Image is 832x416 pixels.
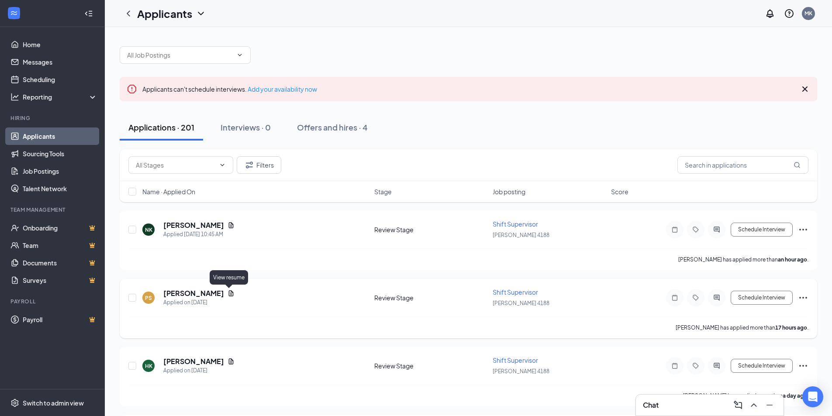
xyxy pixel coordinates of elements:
div: Offers and hires · 4 [297,122,368,133]
svg: Ellipses [798,361,808,371]
svg: Tag [690,226,701,233]
button: Schedule Interview [731,291,793,305]
svg: ActiveChat [711,362,722,369]
h3: Chat [643,400,659,410]
span: Applicants can't schedule interviews. [142,85,317,93]
svg: ChevronDown [219,162,226,168]
h5: [PERSON_NAME] [163,289,224,298]
div: Interviews · 0 [221,122,271,133]
svg: ChevronLeft [123,8,134,19]
svg: Notifications [765,8,775,19]
svg: Document [228,290,235,297]
div: Open Intercom Messenger [802,386,823,407]
svg: Note [670,294,680,301]
a: Scheduling [23,71,97,88]
span: Shift Supervisor [493,220,538,228]
div: Review Stage [374,361,487,370]
svg: QuestionInfo [784,8,794,19]
button: Filter Filters [237,156,281,174]
svg: Settings [10,399,19,407]
div: Applied [DATE] 10:45 AM [163,230,235,239]
a: Sourcing Tools [23,145,97,162]
div: Applied on [DATE] [163,298,235,307]
svg: ChevronUp [749,400,759,410]
span: [PERSON_NAME] 4188 [493,300,549,306]
svg: Filter [244,160,255,170]
div: NK [145,226,152,234]
div: Review Stage [374,293,487,302]
svg: Document [228,222,235,229]
svg: ActiveChat [711,294,722,301]
button: Schedule Interview [731,359,793,373]
b: a day ago [783,392,807,399]
svg: ActiveChat [711,226,722,233]
span: [PERSON_NAME] 4188 [493,368,549,375]
svg: Ellipses [798,292,808,303]
svg: ComposeMessage [733,400,743,410]
span: Name · Applied On [142,187,195,196]
h1: Applicants [137,6,192,21]
svg: Note [670,362,680,369]
div: Payroll [10,298,96,305]
a: Talent Network [23,180,97,197]
div: Applied on [DATE] [163,366,235,375]
p: [PERSON_NAME] has applied more than . [678,256,808,263]
input: All Job Postings [127,50,233,60]
button: ComposeMessage [731,398,745,412]
svg: Cross [800,84,810,94]
svg: Tag [690,294,701,301]
a: TeamCrown [23,237,97,254]
span: Stage [374,187,392,196]
svg: Tag [690,362,701,369]
svg: Note [670,226,680,233]
svg: Ellipses [798,224,808,235]
p: [PERSON_NAME] has applied more than . [683,392,808,399]
button: Schedule Interview [731,223,793,237]
div: Applications · 201 [128,122,194,133]
svg: Analysis [10,93,19,101]
a: OnboardingCrown [23,219,97,237]
svg: ChevronDown [196,8,206,19]
a: DocumentsCrown [23,254,97,272]
span: Job posting [493,187,525,196]
svg: Minimize [764,400,775,410]
h5: [PERSON_NAME] [163,220,224,230]
b: an hour ago [778,256,807,263]
a: Home [23,36,97,53]
div: Reporting [23,93,98,101]
div: Review Stage [374,225,487,234]
button: ChevronUp [747,398,761,412]
a: SurveysCrown [23,272,97,289]
div: PS [145,294,152,302]
a: Add your availability now [248,85,317,93]
svg: ChevronDown [236,52,243,58]
div: Hiring [10,114,96,122]
span: [PERSON_NAME] 4188 [493,232,549,238]
svg: WorkstreamLogo [10,9,18,17]
input: All Stages [136,160,215,170]
svg: Collapse [84,9,93,18]
div: MK [804,10,812,17]
a: Messages [23,53,97,71]
h5: [PERSON_NAME] [163,357,224,366]
div: Team Management [10,206,96,213]
svg: Error [127,84,137,94]
div: View resume [210,270,248,285]
b: 17 hours ago [775,324,807,331]
span: Score [611,187,628,196]
svg: MagnifyingGlass [794,162,801,168]
a: Applicants [23,127,97,145]
svg: Document [228,358,235,365]
div: HK [145,362,152,370]
button: Minimize [763,398,777,412]
span: Shift Supervisor [493,288,538,296]
div: Switch to admin view [23,399,84,407]
input: Search in applications [677,156,808,174]
span: Shift Supervisor [493,356,538,364]
a: PayrollCrown [23,311,97,328]
a: Job Postings [23,162,97,180]
p: [PERSON_NAME] has applied more than . [676,324,808,331]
